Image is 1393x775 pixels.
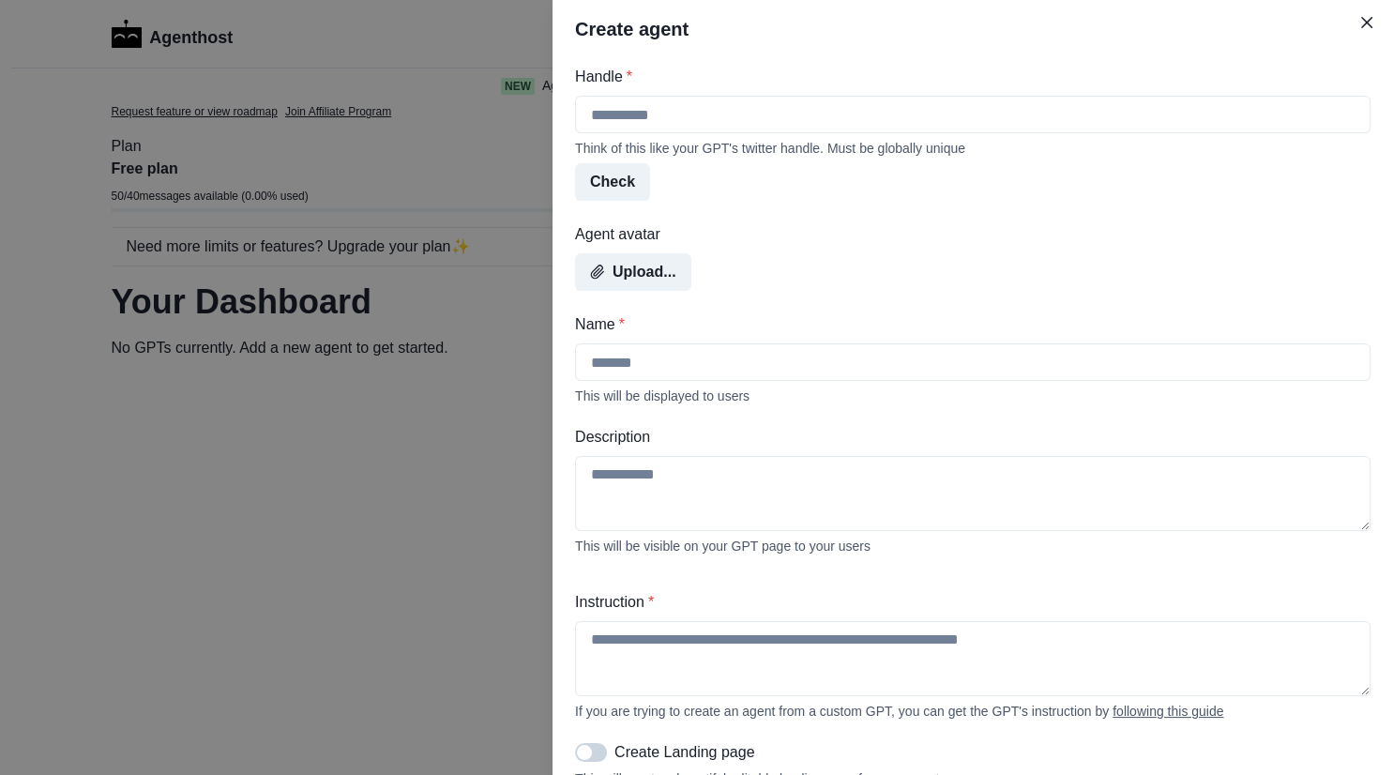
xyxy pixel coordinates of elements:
[575,253,691,291] button: Upload...
[575,223,1359,246] label: Agent avatar
[575,66,1359,88] label: Handle
[575,141,1370,156] div: Think of this like your GPT's twitter handle. Must be globally unique
[575,388,1370,403] div: This will be displayed to users
[575,591,1359,614] label: Instruction
[575,426,1359,448] label: Description
[575,704,1370,719] div: If you are trying to create an agent from a custom GPT, you can get the GPT's instruction by
[614,741,754,764] p: Create Landing page
[575,163,650,201] button: Check
[575,539,1370,554] div: This will be visible on your GPT page to your users
[1352,8,1382,38] button: Close
[575,313,1359,336] label: Name
[1113,704,1223,719] a: following this guide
